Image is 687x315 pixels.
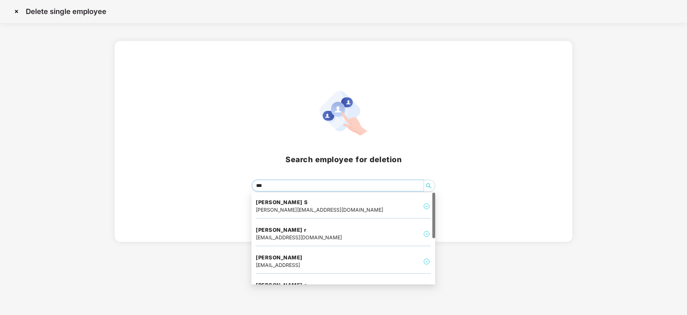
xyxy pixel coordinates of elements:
[256,226,342,234] h4: [PERSON_NAME] r
[422,230,431,238] img: svg+xml;base64,PHN2ZyB4bWxucz0iaHR0cDovL3d3dy53My5vcmcvMjAwMC9zdmciIHdpZHRoPSIyNCIgaGVpZ2h0PSIyNC...
[256,261,303,269] div: [EMAIL_ADDRESS]
[26,7,106,16] p: Delete single employee
[123,154,564,165] h2: Search employee for deletion
[256,206,383,214] div: [PERSON_NAME][EMAIL_ADDRESS][DOMAIN_NAME]
[422,202,431,211] img: svg+xml;base64,PHN2ZyB4bWxucz0iaHR0cDovL3d3dy53My5vcmcvMjAwMC9zdmciIHdpZHRoPSIyNCIgaGVpZ2h0PSIyNC...
[256,282,307,289] h4: [PERSON_NAME] a
[320,91,367,136] img: svg+xml;base64,PHN2ZyB4bWxucz0iaHR0cDovL3d3dy53My5vcmcvMjAwMC9zdmciIHhtbG5zOnhsaW5rPSJodHRwOi8vd3...
[256,254,303,261] h4: [PERSON_NAME]
[423,180,434,192] button: search
[11,6,22,17] img: svg+xml;base64,PHN2ZyBpZD0iQ3Jvc3MtMzJ4MzIiIHhtbG5zPSJodHRwOi8vd3d3LnczLm9yZy8yMDAwL3N2ZyIgd2lkdG...
[256,199,383,206] h4: [PERSON_NAME] S
[423,183,434,189] span: search
[256,234,342,241] div: [EMAIL_ADDRESS][DOMAIN_NAME]
[422,257,431,266] img: svg+xml;base64,PHN2ZyB4bWxucz0iaHR0cDovL3d3dy53My5vcmcvMjAwMC9zdmciIHdpZHRoPSIyNCIgaGVpZ2h0PSIyNC...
